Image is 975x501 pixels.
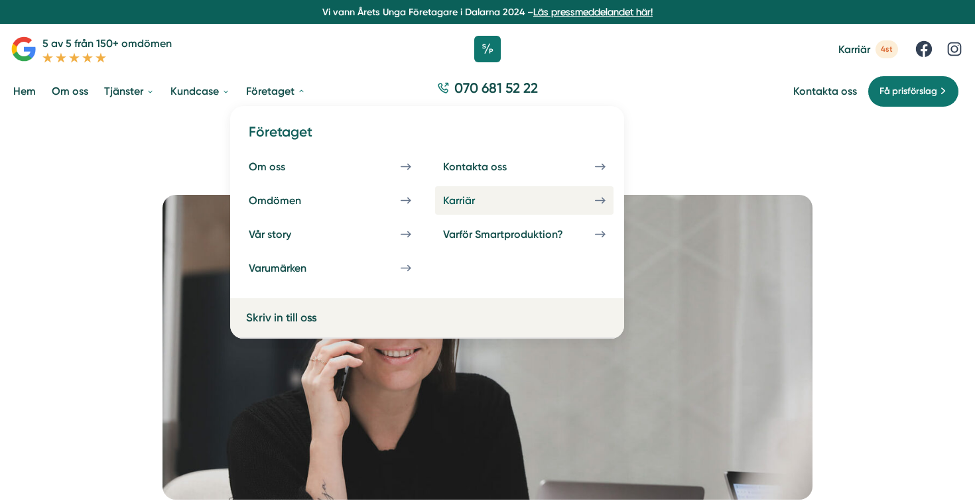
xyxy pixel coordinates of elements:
[42,35,172,52] p: 5 av 5 från 150+ omdömen
[868,76,959,107] a: Få prisförslag
[11,74,38,108] a: Hem
[879,84,937,99] span: Få prisförslag
[241,186,419,215] a: Omdömen
[249,228,323,241] div: Vår story
[435,186,614,215] a: Karriär
[249,160,317,173] div: Om oss
[241,220,419,249] a: Vår story
[876,40,898,58] span: 4st
[101,74,157,108] a: Tjänster
[241,122,614,152] h4: Företaget
[443,228,595,241] div: Varför Smartproduktion?
[49,74,91,108] a: Om oss
[246,309,422,327] a: Skriv in till oss
[432,78,543,104] a: 070 681 52 22
[443,194,507,207] div: Karriär
[435,220,614,249] a: Varför Smartproduktion?
[243,74,308,108] a: Företaget
[241,152,419,181] a: Om oss
[838,43,870,56] span: Karriär
[454,78,538,97] span: 070 681 52 22
[838,40,898,58] a: Karriär 4st
[435,152,614,181] a: Kontakta oss
[793,85,857,97] a: Kontakta oss
[249,262,338,274] div: Varumärken
[5,5,970,19] p: Vi vann Årets Unga Företagare i Dalarna 2024 –
[241,254,419,282] a: Varumärken
[443,160,539,173] div: Kontakta oss
[533,7,653,17] a: Läs pressmeddelandet här!
[249,194,333,207] div: Omdömen
[162,195,812,500] img: Kontakta oss
[168,74,233,108] a: Kundcase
